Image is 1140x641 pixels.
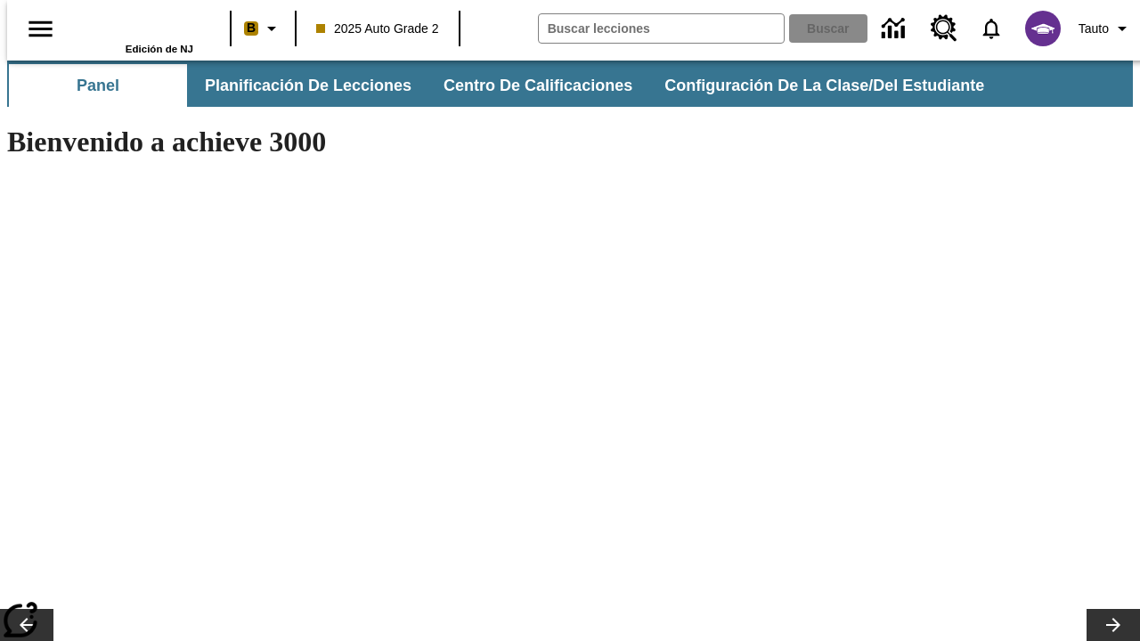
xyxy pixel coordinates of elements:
a: Centro de información [871,4,920,53]
button: Abrir el menú lateral [14,3,67,55]
a: Portada [77,8,193,44]
span: Tauto [1079,20,1109,38]
a: Notificaciones [968,5,1014,52]
input: Buscar campo [539,14,784,43]
button: Panel [9,64,187,107]
img: avatar image [1025,11,1061,46]
button: Carrusel de lecciones, seguir [1087,609,1140,641]
button: Configuración de la clase/del estudiante [650,64,998,107]
button: Escoja un nuevo avatar [1014,5,1071,52]
a: Centro de recursos, Se abrirá en una pestaña nueva. [920,4,968,53]
div: Subbarra de navegación [7,64,1000,107]
button: Planificación de lecciones [191,64,426,107]
span: Edición de NJ [126,44,193,54]
button: Perfil/Configuración [1071,12,1140,45]
button: Boost El color de la clase es anaranjado claro. Cambiar el color de la clase. [237,12,289,45]
span: B [247,17,256,39]
div: Subbarra de navegación [7,61,1133,107]
h1: Bienvenido a achieve 3000 [7,126,777,158]
div: Portada [77,6,193,54]
span: 2025 Auto Grade 2 [316,20,439,38]
button: Centro de calificaciones [429,64,647,107]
